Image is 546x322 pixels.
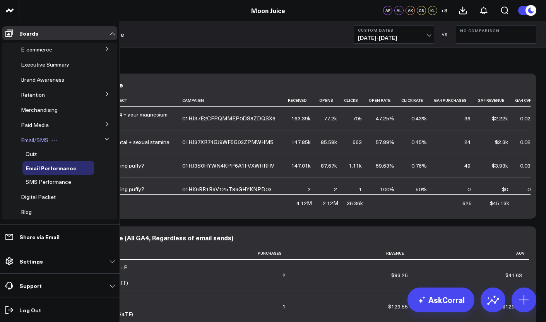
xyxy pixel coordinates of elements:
[110,185,144,193] div: Feeling puffy?
[441,8,447,13] span: + 8
[383,6,392,15] div: AF
[376,138,394,146] div: 57.89%
[26,151,37,157] a: Quiz
[376,115,394,122] div: 47.25%
[464,162,471,170] div: 49
[19,283,42,289] p: Support
[21,77,64,83] a: Brand Awareness
[520,162,536,170] div: 0.03%
[407,288,474,312] a: AskCorral
[110,94,182,107] th: Subject
[21,193,56,200] span: Digital Packet
[21,106,58,113] span: Merchandising
[505,271,522,279] div: $41.63
[21,209,32,215] a: Blog
[19,30,38,36] p: Boards
[411,162,427,170] div: 0.76%
[21,137,48,143] a: Email/SMS
[359,185,362,193] div: 1
[182,185,272,193] div: 01HK6BR1B9V125T89GHYKNPD03
[464,115,471,122] div: 36
[347,199,363,207] div: 36.36k
[527,185,536,193] div: 0%
[415,247,529,260] th: Aov
[21,107,58,113] a: Merchandising
[456,25,536,44] button: No Comparison
[110,111,175,126] div: 2024 = your magnesium era
[291,162,311,170] div: 147.01k
[434,94,478,107] th: Ga4 Purchases
[495,138,508,146] div: $2.3k
[439,6,448,15] button: +8
[515,94,543,107] th: Ga4 Cvr
[293,247,415,260] th: Revenue
[291,138,311,146] div: 147.85k
[21,136,48,144] span: Email/SMS
[19,234,60,240] p: Share via Email
[144,247,293,260] th: Purchases
[416,185,427,193] div: 50%
[411,138,427,146] div: 0.45%
[502,185,508,193] div: $0
[401,94,434,107] th: Click Rate
[334,185,337,193] div: 2
[369,94,401,107] th: Open Rate
[388,303,408,310] div: $129.55
[520,138,536,146] div: 0.02%
[21,121,49,128] span: Paid Media
[182,162,274,170] div: 01HJ3S0HYWN4KPP6A1FVXWHRHV
[354,25,434,44] button: Custom Dates[DATE]-[DATE]
[460,28,532,33] b: No Comparison
[291,115,311,122] div: 163.39k
[26,164,77,172] span: Email Performance
[21,76,64,83] span: Brand Awareness
[35,233,233,242] div: Basic Campaign Performance (All GA4, Regardless of email sends)
[182,115,276,122] div: 01HJ37E2CFPQMMEP0DS8ZDQSX6
[21,91,45,98] span: Retention
[344,94,369,107] th: Clicks
[380,185,394,193] div: 100%
[19,258,43,264] p: Settings
[26,165,77,171] a: Email Performance
[26,178,71,185] span: SMS Performance
[182,138,274,146] div: 01HJ37XR74GJ9WF5G03ZPMWHMS
[358,28,430,33] b: Custom Dates
[464,138,471,146] div: 24
[492,115,508,122] div: $2.22k
[490,199,509,207] div: $45.13k
[21,62,69,68] a: Executive Summary
[391,271,408,279] div: $83.25
[296,199,312,207] div: 4.12M
[324,115,337,122] div: 77.2k
[349,162,362,170] div: 1.11k
[411,115,427,122] div: 0.43%
[353,115,362,122] div: 705
[110,138,169,146] div: Mental + sexual stamina
[21,194,56,200] a: Digital Packet
[21,208,32,216] span: Blog
[478,94,515,107] th: Ga4 Revenue
[19,307,41,313] p: Log Out
[417,6,426,15] div: CS
[182,94,288,107] th: Campaign
[308,185,311,193] div: 2
[428,6,437,15] div: KL
[321,138,337,146] div: 85.59k
[353,138,362,146] div: 663
[21,46,52,53] a: E-commerce
[394,6,404,15] div: AL
[438,32,452,37] div: VS
[323,199,338,207] div: 2.12M
[321,162,337,170] div: 87.67k
[26,179,71,185] a: SMS Performance
[376,162,394,170] div: 59.63%
[251,6,285,15] a: Moon Juice
[467,185,471,193] div: 0
[282,271,286,279] div: 2
[110,162,144,170] div: Feeling puffy?
[21,92,45,98] a: Retention
[358,35,430,41] span: [DATE] - [DATE]
[318,94,344,107] th: Opens
[2,303,117,317] a: Log Out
